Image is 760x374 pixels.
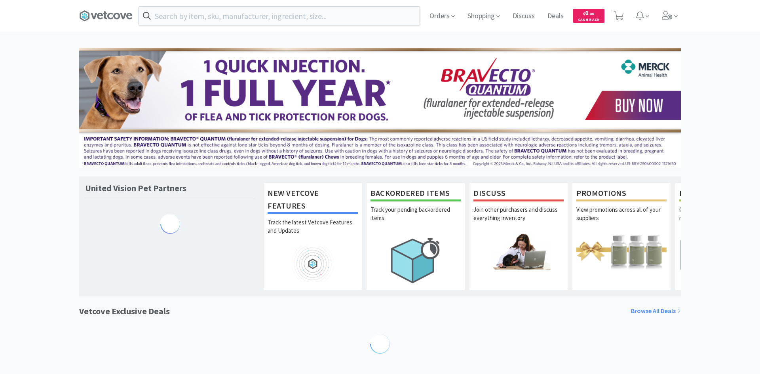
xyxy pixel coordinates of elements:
[576,205,667,233] p: View promotions across all of your suppliers
[578,18,600,23] span: Cash Back
[268,246,358,282] img: hero_feature_roadmap.png
[79,304,170,318] h1: Vetcove Exclusive Deals
[139,7,420,25] input: Search by item, sku, manufacturer, ingredient, size...
[370,233,461,287] img: hero_backorders.png
[268,218,358,246] p: Track the latest Vetcove Features and Updates
[79,48,681,168] img: 3ffb5edee65b4d9ab6d7b0afa510b01f.jpg
[572,182,671,290] a: PromotionsView promotions across all of your suppliers
[473,187,564,201] h1: Discuss
[583,9,594,17] span: 0
[588,11,594,16] span: . 00
[473,205,564,233] p: Join other purchasers and discuss everything inventory
[583,11,585,16] span: $
[631,306,681,316] a: Browse All Deals
[370,205,461,233] p: Track your pending backordered items
[544,13,567,20] a: Deals
[366,182,465,290] a: Backordered ItemsTrack your pending backordered items
[370,187,461,201] h1: Backordered Items
[263,182,362,290] a: New Vetcove FeaturesTrack the latest Vetcove Features and Updates
[473,233,564,269] img: hero_discuss.png
[469,182,568,290] a: DiscussJoin other purchasers and discuss everything inventory
[576,233,667,269] img: hero_promotions.png
[576,187,667,201] h1: Promotions
[509,13,538,20] a: Discuss
[573,5,604,27] a: $0.00Cash Back
[85,182,186,194] h1: United Vision Pet Partners
[268,187,358,214] h1: New Vetcove Features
